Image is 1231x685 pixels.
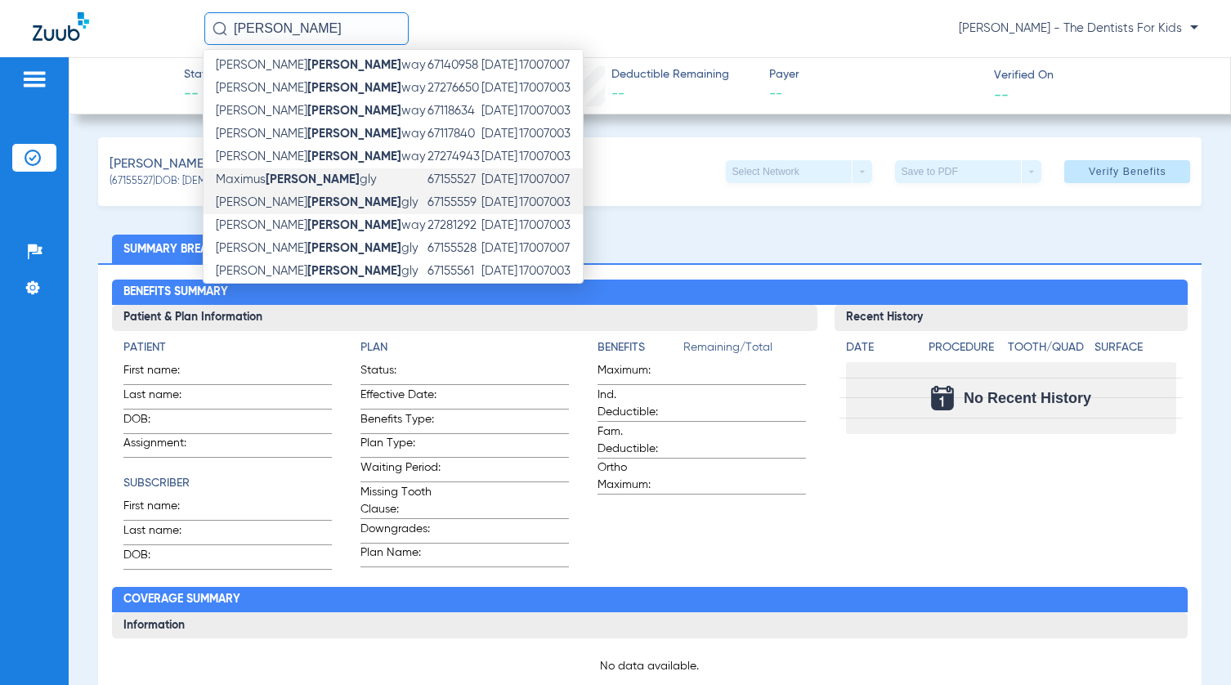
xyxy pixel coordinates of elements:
strong: [PERSON_NAME] [266,173,360,186]
strong: [PERSON_NAME] [307,82,401,94]
h4: Date [846,339,915,356]
td: [DATE] [481,191,518,214]
td: [DATE] [481,123,518,146]
span: [PERSON_NAME] way [216,150,426,163]
strong: [PERSON_NAME] [307,105,401,117]
span: Deductible Remaining [611,66,729,83]
span: Status [184,66,217,83]
span: Maximus gly [216,173,377,186]
img: Zuub Logo [33,12,89,41]
app-breakdown-title: Tooth/Quad [1008,339,1090,362]
strong: [PERSON_NAME] [307,265,401,277]
span: -- [994,86,1009,103]
span: [PERSON_NAME] - The Dentists For Kids [959,20,1198,37]
span: Payer [769,66,979,83]
span: Assignment: [123,435,204,457]
img: Search Icon [213,21,227,36]
td: [DATE] [481,100,518,123]
span: First name: [123,498,204,520]
h3: Patient & Plan Information [112,305,817,331]
img: hamburger-icon [21,69,47,89]
strong: [PERSON_NAME] [307,219,401,231]
strong: [PERSON_NAME] [307,150,401,163]
td: 67134614 [427,283,481,306]
span: Ind. Deductible: [598,387,678,421]
td: 67155559 [427,191,481,214]
h4: Plan [360,339,569,356]
td: [DATE] [481,283,518,306]
span: Last name: [123,522,204,544]
li: Summary Breakdown [112,235,262,263]
span: Plan Name: [360,544,441,566]
h4: Patient [123,339,332,356]
td: 17007007 [518,168,583,191]
td: 67155527 [427,168,481,191]
span: Effective Date: [360,387,441,409]
span: [PERSON_NAME] way [216,128,426,140]
span: [PERSON_NAME] gly [216,265,419,277]
span: -- [611,87,624,101]
h4: Tooth/Quad [1008,339,1090,356]
span: Missing Tooth Clause: [360,484,441,518]
td: 17007003 [518,260,583,283]
iframe: Chat Widget [1149,607,1231,685]
td: 17007003 [518,214,583,237]
h3: Information [112,612,1188,638]
input: Search for patients [204,12,409,45]
h3: Recent History [835,305,1188,331]
p: No data available. [123,658,1176,674]
td: [DATE] [481,77,518,100]
span: First name: [123,362,204,384]
span: Plan Type: [360,435,441,457]
td: [DATE] [481,54,518,77]
app-breakdown-title: Benefits [598,339,683,362]
span: [PERSON_NAME] gly [216,196,419,208]
td: 17007003 [518,123,583,146]
span: [PERSON_NAME] gly [216,242,419,254]
span: [PERSON_NAME] way [216,219,426,231]
span: Remaining/Total [683,339,806,362]
h4: Subscriber [123,475,332,492]
span: Benefits Type: [360,411,441,433]
span: [PERSON_NAME] way [216,105,426,117]
app-breakdown-title: Surface [1094,339,1176,362]
h4: Benefits [598,339,683,356]
span: [PERSON_NAME] way [216,82,426,94]
span: [PERSON_NAME] way [216,59,426,71]
span: DOB: [123,547,204,569]
strong: [PERSON_NAME] [307,196,401,208]
span: -- [769,84,979,105]
app-breakdown-title: Procedure [929,339,1002,362]
span: Verify Benefits [1089,165,1166,178]
span: Status: [360,362,441,384]
span: Ortho Maximum: [598,459,678,494]
strong: [PERSON_NAME] [307,242,401,254]
td: [DATE] [481,168,518,191]
span: Downgrades: [360,521,441,543]
td: 17007003 [518,77,583,100]
span: DOB: [123,411,204,433]
td: 17007003 [518,191,583,214]
h2: Coverage Summary [112,587,1188,613]
span: -- [184,84,217,105]
td: 67118634 [427,100,481,123]
strong: [PERSON_NAME] [307,128,401,140]
td: [DATE] [481,260,518,283]
strong: [PERSON_NAME] [307,59,401,71]
td: 17007007 [518,283,583,306]
td: 17007007 [518,54,583,77]
button: Verify Benefits [1064,160,1190,183]
span: No Recent History [964,390,1091,406]
h4: Surface [1094,339,1176,356]
span: Last name: [123,387,204,409]
img: Calendar [931,386,954,410]
td: 17007003 [518,100,583,123]
td: 67155561 [427,260,481,283]
td: 67140958 [427,54,481,77]
td: 27274943 [427,146,481,168]
td: 67155528 [427,237,481,260]
span: Maximum: [598,362,678,384]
